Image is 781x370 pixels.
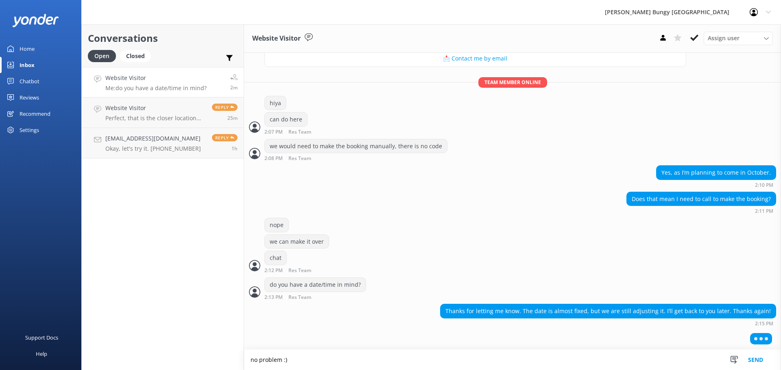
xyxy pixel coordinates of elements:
strong: 2:13 PM [264,295,283,300]
div: Thanks for letting me know. The date is almost fixed, but we are still adjusting it. I’ll get bac... [441,304,776,318]
div: Home [20,41,35,57]
div: we would need to make the booking manually, there is no code [265,139,447,153]
div: Sep 15 2025 02:13pm (UTC +12:00) Pacific/Auckland [264,294,366,300]
span: Sep 15 2025 12:18pm (UTC +12:00) Pacific/Auckland [231,145,238,152]
div: Sep 15 2025 02:08pm (UTC +12:00) Pacific/Auckland [264,155,447,161]
div: Sep 15 2025 02:07pm (UTC +12:00) Pacific/Auckland [264,129,338,135]
textarea: no problem :) [244,350,781,370]
span: Res Team [288,130,311,135]
span: Res Team [288,268,311,273]
div: Sep 15 2025 02:10pm (UTC +12:00) Pacific/Auckland [656,182,776,188]
div: Assign User [704,32,773,45]
div: Settings [20,122,39,138]
div: Open [88,50,116,62]
div: hiya [265,96,286,110]
img: yonder-white-logo.png [12,14,59,27]
strong: 2:10 PM [755,183,773,188]
div: Sep 15 2025 02:12pm (UTC +12:00) Pacific/Auckland [264,267,338,273]
div: Inbox [20,57,35,73]
span: Assign user [708,34,740,43]
strong: 2:12 PM [264,268,283,273]
p: Perfect, that is the closer location that maps was showing. That clears everything up! Thanks for... [105,115,206,122]
div: do you have a date/time in mind? [265,278,366,292]
div: nope [265,218,288,232]
a: Website VisitorPerfect, that is the closer location that maps was showing. That clears everything... [82,97,244,128]
span: Team member online [478,77,547,87]
div: Sep 15 2025 02:11pm (UTC +12:00) Pacific/Auckland [626,208,776,214]
span: Reply [212,134,238,141]
div: Recommend [20,106,50,122]
div: chat [265,251,286,265]
h4: Website Visitor [105,104,206,113]
span: Res Team [288,156,311,161]
span: Sep 15 2025 01:50pm (UTC +12:00) Pacific/Auckland [227,115,238,121]
div: Sep 15 2025 02:15pm (UTC +12:00) Pacific/Auckland [440,320,776,326]
strong: 2:15 PM [755,321,773,326]
span: Reply [212,104,238,111]
a: [EMAIL_ADDRESS][DOMAIN_NAME]Okay, let's try it. [PHONE_NUMBER]Reply1h [82,128,244,158]
div: can do here [265,113,307,126]
h4: [EMAIL_ADDRESS][DOMAIN_NAME] [105,134,201,143]
p: Me: do you have a date/time in mind? [105,84,207,92]
strong: 2:11 PM [755,209,773,214]
div: Help [36,346,47,362]
a: Website VisitorMe:do you have a date/time in mind?2m [82,67,244,97]
div: Yes, as I’m planning to come in October. [657,166,776,180]
div: Does that mean I need to call to make the booking? [627,192,776,206]
h3: Website Visitor [252,33,301,44]
span: Res Team [288,295,311,300]
a: Open [88,51,120,60]
p: Okay, let's try it. [PHONE_NUMBER] [105,145,201,152]
div: Reviews [20,89,39,106]
div: Closed [120,50,151,62]
span: Sep 15 2025 02:13pm (UTC +12:00) Pacific/Auckland [230,84,238,91]
div: Chatbot [20,73,39,89]
a: Closed [120,51,155,60]
button: Send [740,350,771,370]
button: 📩 Contact me by email [265,50,686,67]
div: we can make it over [265,235,329,249]
strong: 2:08 PM [264,156,283,161]
h4: Website Visitor [105,74,207,82]
h2: Conversations [88,30,238,46]
div: Support Docs [25,329,58,346]
strong: 2:07 PM [264,130,283,135]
